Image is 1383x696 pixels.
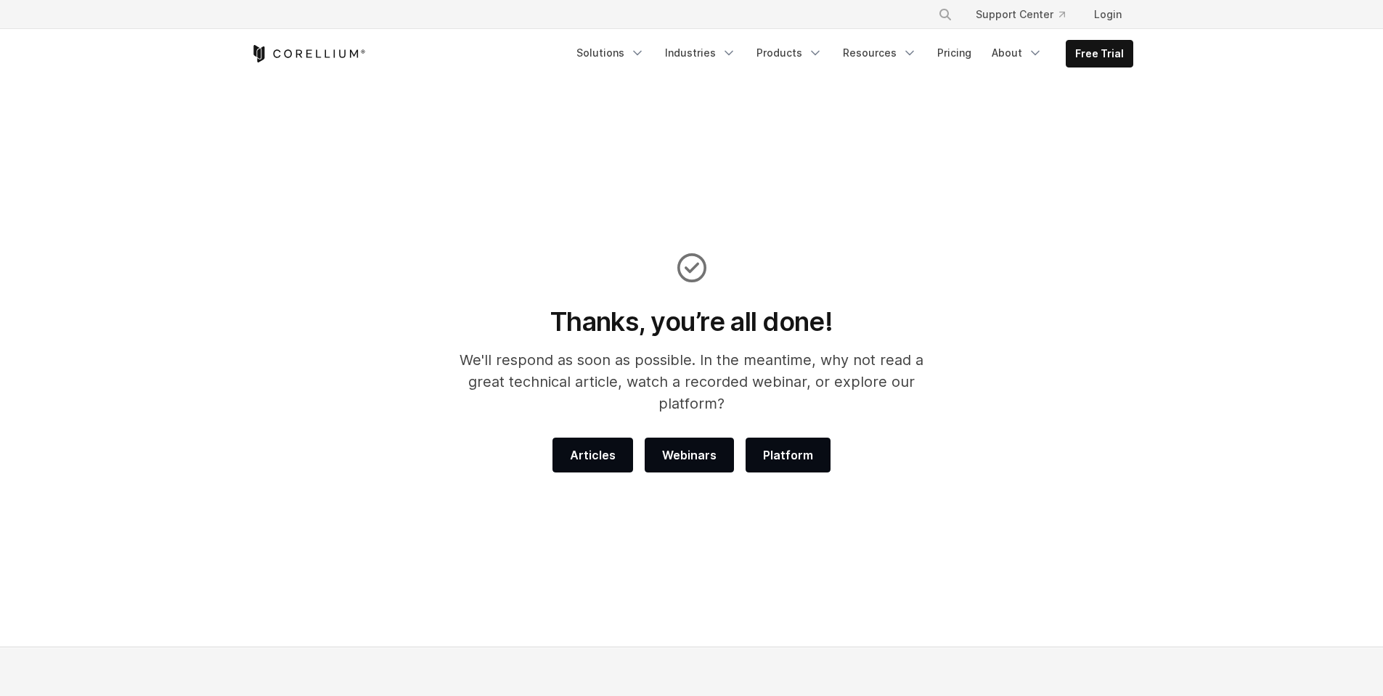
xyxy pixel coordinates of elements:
a: Webinars [645,438,734,472]
button: Search [932,1,958,28]
a: Solutions [568,40,653,66]
a: Pricing [929,40,980,66]
a: Login [1082,1,1133,28]
a: Industries [656,40,745,66]
span: Articles [570,446,616,464]
a: Resources [834,40,926,66]
a: Support Center [964,1,1077,28]
span: Webinars [662,446,717,464]
span: Platform [763,446,813,464]
div: Navigation Menu [921,1,1133,28]
p: We'll respond as soon as possible. In the meantime, why not read a great technical article, watch... [440,349,943,414]
a: Free Trial [1066,41,1133,67]
a: Platform [746,438,831,472]
a: Corellium Home [250,45,366,62]
div: Navigation Menu [568,40,1133,67]
h1: Thanks, you’re all done! [440,306,943,337]
a: Products [748,40,831,66]
a: About [983,40,1051,66]
a: Articles [552,438,633,472]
